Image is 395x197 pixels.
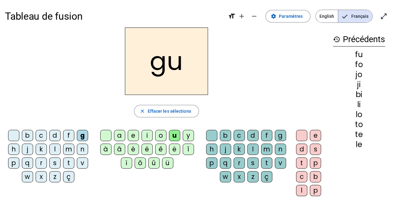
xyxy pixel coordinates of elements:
[250,12,258,20] mat-icon: remove
[234,144,245,155] div: k
[247,157,259,169] div: s
[147,107,191,115] span: Effacer les sélections
[275,130,286,141] div: g
[261,144,272,155] div: m
[248,10,260,22] button: Diminuer la taille de la police
[135,157,146,169] div: ô
[310,157,321,169] div: p
[183,130,194,141] div: y
[220,144,231,155] div: j
[310,130,321,141] div: e
[8,157,19,169] div: p
[333,121,385,128] div: to
[333,32,385,47] h3: Précédents
[49,157,61,169] div: s
[36,144,47,155] div: k
[296,144,307,155] div: d
[22,144,33,155] div: j
[141,144,153,155] div: é
[247,130,259,141] div: d
[22,130,33,141] div: b
[235,10,248,22] button: Augmenter la taille de la police
[220,171,231,182] div: w
[333,131,385,138] div: te
[148,157,160,169] div: û
[162,157,173,169] div: ü
[220,130,231,141] div: b
[206,157,217,169] div: p
[36,157,47,169] div: r
[333,36,340,43] mat-icon: history
[247,171,259,182] div: z
[275,157,286,169] div: v
[49,171,61,182] div: z
[134,105,199,117] button: Effacer les sélections
[265,10,310,22] button: Paramètres
[228,12,235,20] mat-icon: format_size
[169,144,180,155] div: ë
[206,144,217,155] div: h
[77,144,88,155] div: n
[238,12,245,20] mat-icon: add
[310,144,321,155] div: s
[125,27,208,95] h2: gu
[275,144,286,155] div: n
[315,10,373,23] mat-button-toggle-group: Language selection
[234,130,245,141] div: c
[49,130,61,141] div: d
[36,130,47,141] div: c
[63,171,74,182] div: ç
[155,130,166,141] div: o
[333,51,385,58] div: fu
[155,144,166,155] div: ê
[296,185,307,196] div: l
[296,171,307,182] div: c
[22,157,33,169] div: q
[333,111,385,118] div: lo
[128,130,139,141] div: e
[333,91,385,98] div: bi
[279,12,303,20] span: Paramètres
[114,130,125,141] div: a
[49,144,61,155] div: l
[333,61,385,68] div: fo
[261,157,272,169] div: t
[378,10,390,22] button: Entrer en plein écran
[114,144,125,155] div: â
[63,157,74,169] div: t
[234,171,245,182] div: x
[261,130,272,141] div: f
[169,130,180,141] div: u
[296,157,307,169] div: t
[333,81,385,88] div: ji
[333,101,385,108] div: li
[247,144,259,155] div: l
[310,171,321,182] div: b
[8,144,19,155] div: h
[100,144,111,155] div: à
[380,12,388,20] mat-icon: open_in_full
[220,157,231,169] div: q
[234,157,245,169] div: r
[128,144,139,155] div: è
[121,157,132,169] div: ï
[333,71,385,78] div: jo
[63,130,74,141] div: f
[261,171,272,182] div: ç
[77,130,88,141] div: g
[63,144,74,155] div: m
[139,108,145,114] mat-icon: close
[36,171,47,182] div: x
[77,157,88,169] div: v
[5,6,223,26] h1: Tableau de fusion
[183,144,194,155] div: î
[141,130,153,141] div: i
[316,10,338,22] span: English
[333,141,385,148] div: le
[271,13,276,19] mat-icon: settings
[22,171,33,182] div: w
[338,10,372,22] span: Français
[310,185,321,196] div: p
